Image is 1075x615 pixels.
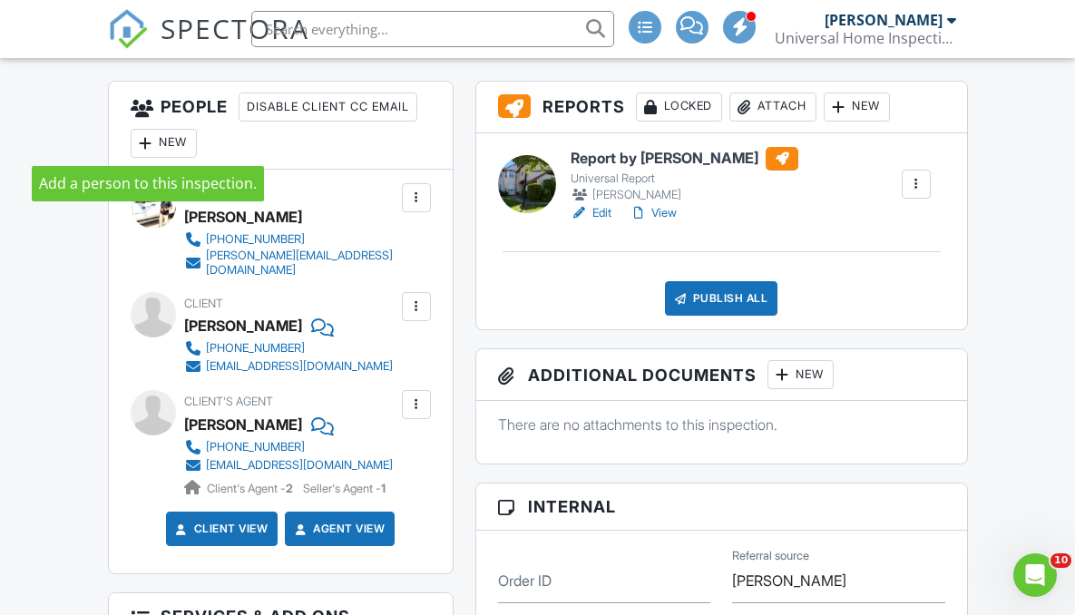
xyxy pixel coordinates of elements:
label: Order ID [498,571,552,591]
h6: Report by [PERSON_NAME] [571,147,798,171]
div: [PHONE_NUMBER] [206,341,305,356]
div: [PERSON_NAME][EMAIL_ADDRESS][DOMAIN_NAME] [206,249,397,278]
div: New [824,93,890,122]
strong: 2 [286,482,293,495]
a: [PHONE_NUMBER] [184,438,393,456]
iframe: Intercom live chat [1013,553,1057,597]
div: Publish All [665,281,778,316]
a: [PHONE_NUMBER] [184,230,397,249]
div: Locked [636,93,722,122]
div: [PHONE_NUMBER] [206,232,305,247]
span: SPECTORA [161,9,309,47]
div: [EMAIL_ADDRESS][DOMAIN_NAME] [206,458,393,473]
h3: Reports [476,82,967,133]
a: [PHONE_NUMBER] [184,339,393,357]
img: The Best Home Inspection Software - Spectora [108,9,148,49]
span: Client [184,297,223,310]
div: Universal Home Inspections [775,29,956,47]
a: [EMAIL_ADDRESS][DOMAIN_NAME] [184,357,393,376]
a: [PERSON_NAME] [184,411,302,438]
div: [EMAIL_ADDRESS][DOMAIN_NAME] [206,359,393,374]
div: [PERSON_NAME] [571,186,798,204]
a: SPECTORA [108,24,309,63]
div: Disable Client CC Email [239,93,417,122]
div: New [767,360,834,389]
h3: Additional Documents [476,349,967,401]
span: Client's Agent [184,395,273,408]
input: Search everything... [251,11,614,47]
div: [PHONE_NUMBER] [206,440,305,454]
label: Referral source [732,547,809,563]
span: Inspector [184,188,247,201]
a: [EMAIL_ADDRESS][DOMAIN_NAME] [184,456,393,474]
div: New [131,129,197,158]
div: Universal Report [571,171,798,186]
p: There are no attachments to this inspection. [498,415,945,434]
a: Client View [172,520,269,538]
h3: Internal [476,483,967,531]
div: [PERSON_NAME] [184,203,302,230]
span: 10 [1051,553,1071,568]
strong: 1 [381,482,386,495]
div: [PERSON_NAME] [184,312,302,339]
div: [PERSON_NAME] [825,11,943,29]
span: Client's Agent - [207,482,296,495]
h3: People [109,82,453,170]
a: View [630,204,677,222]
a: Edit [571,204,611,222]
a: [PERSON_NAME][EMAIL_ADDRESS][DOMAIN_NAME] [184,249,397,278]
span: Seller's Agent - [303,482,386,495]
a: Report by [PERSON_NAME] Universal Report [PERSON_NAME] [571,147,798,205]
a: Agent View [291,520,385,538]
div: Attach [729,93,816,122]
